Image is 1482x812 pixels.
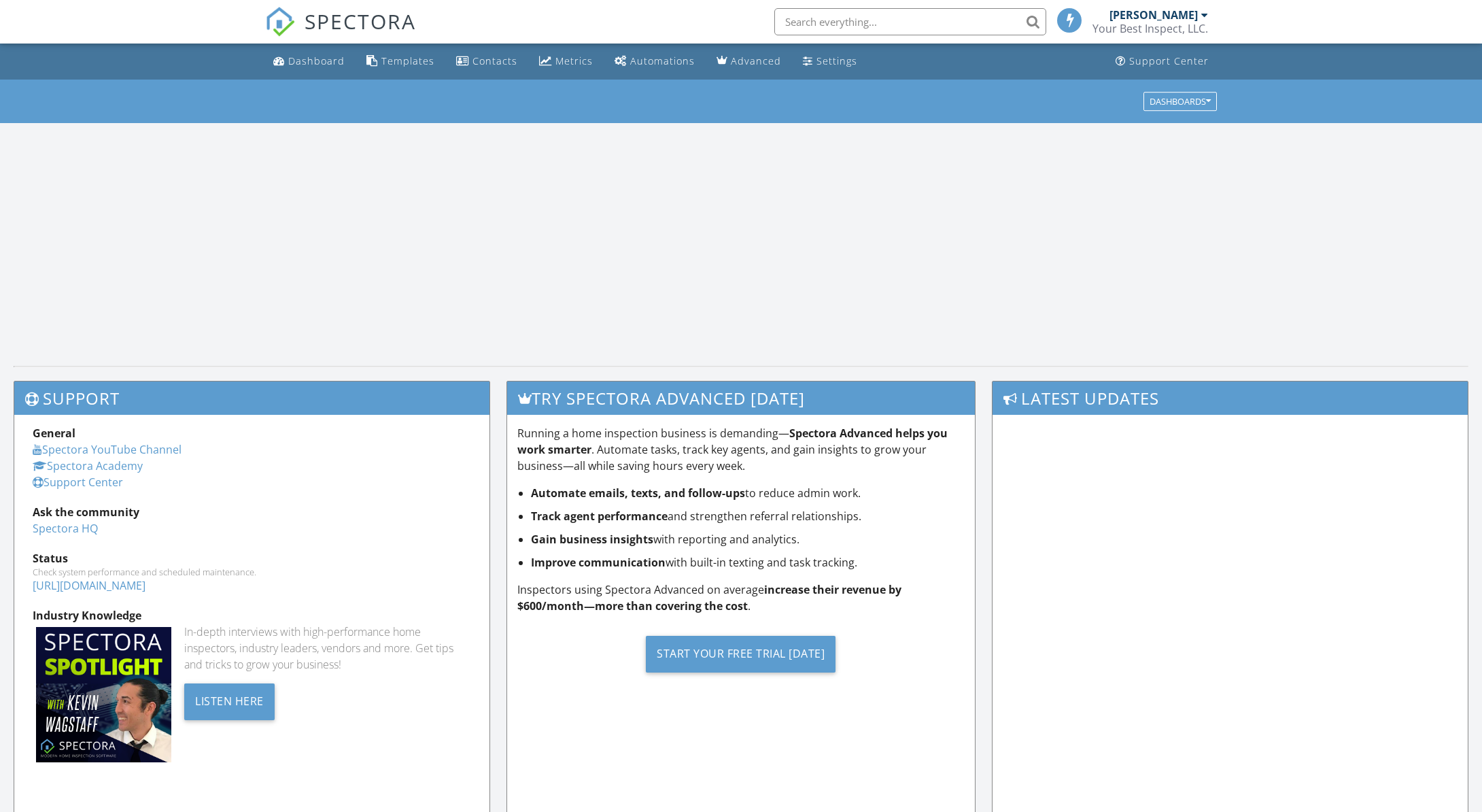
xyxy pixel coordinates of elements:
[531,531,964,547] li: with reporting and analytics.
[531,485,964,501] li: to reduce admin work.
[731,54,781,67] div: Advanced
[265,7,295,37] img: The Best Home Inspection Software - Spectora
[33,458,143,473] a: Spectora Academy
[33,442,182,457] a: Spectora YouTube Channel
[33,504,471,520] div: Ask the community
[507,382,974,415] h3: Try spectora advanced [DATE]
[33,475,123,490] a: Support Center
[184,624,471,673] div: In-depth interviews with high-performance home inspectors, industry leaders, vendors and more. Ge...
[33,521,98,536] a: Spectora HQ
[816,54,857,67] div: Settings
[184,683,275,720] div: Listen Here
[630,54,695,67] div: Automations
[1129,54,1209,67] div: Support Center
[517,426,948,457] strong: Spectora Advanced helps you work smarter
[531,486,745,501] strong: Automate emails, texts, and follow-ups
[1143,92,1217,111] button: Dashboards
[451,49,523,74] a: Contacts
[517,625,964,683] a: Start Your Free Trial [DATE]
[531,532,653,547] strong: Gain business insights
[1109,8,1198,22] div: [PERSON_NAME]
[531,554,964,571] li: with built-in texting and task tracking.
[36,627,171,762] img: Spectoraspolightmain
[517,582,901,613] strong: increase their revenue by $600/month—more than covering the cost
[265,18,416,47] a: SPECTORA
[531,555,666,570] strong: Improve communication
[472,54,517,67] div: Contacts
[534,49,598,74] a: Metrics
[33,566,471,577] div: Check system performance and scheduled maintenance.
[33,578,145,593] a: [URL][DOMAIN_NAME]
[531,509,668,524] strong: Track agent performance
[184,693,275,708] a: Listen Here
[33,607,471,624] div: Industry Knowledge
[993,382,1468,415] h3: Latest Updates
[517,581,964,614] p: Inspectors using Spectora Advanced on average .
[33,550,471,566] div: Status
[1110,49,1214,74] a: Support Center
[774,8,1046,35] input: Search everything...
[711,49,787,74] a: Advanced
[797,49,863,74] a: Settings
[646,636,835,673] div: Start Your Free Trial [DATE]
[1150,97,1211,106] div: Dashboards
[305,7,416,35] span: SPECTORA
[361,49,440,74] a: Templates
[268,49,350,74] a: Dashboard
[288,54,345,67] div: Dashboard
[14,382,489,415] h3: Support
[1092,22,1208,35] div: Your Best Inspect, LLC.
[555,54,593,67] div: Metrics
[609,49,700,74] a: Automations (Basic)
[531,508,964,524] li: and strengthen referral relationships.
[33,426,75,441] strong: General
[517,425,964,474] p: Running a home inspection business is demanding— . Automate tasks, track key agents, and gain ins...
[381,54,434,67] div: Templates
